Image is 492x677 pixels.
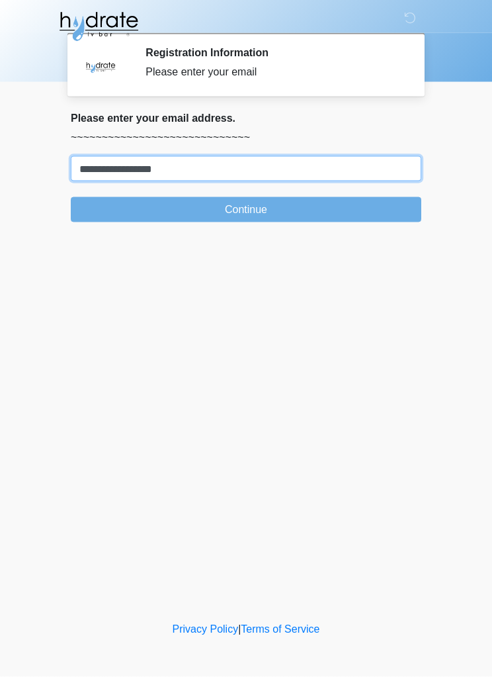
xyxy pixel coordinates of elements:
h2: Please enter your email address. [71,112,421,124]
img: Hydrate IV Bar - Glendale Logo [58,10,140,43]
div: Please enter your email [145,64,401,80]
p: ~~~~~~~~~~~~~~~~~~~~~~~~~~~~~ [71,130,421,146]
a: Terms of Service [241,623,319,635]
a: Privacy Policy [173,623,239,635]
a: | [238,623,241,635]
button: Continue [71,197,421,222]
img: Agent Avatar [81,46,120,86]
